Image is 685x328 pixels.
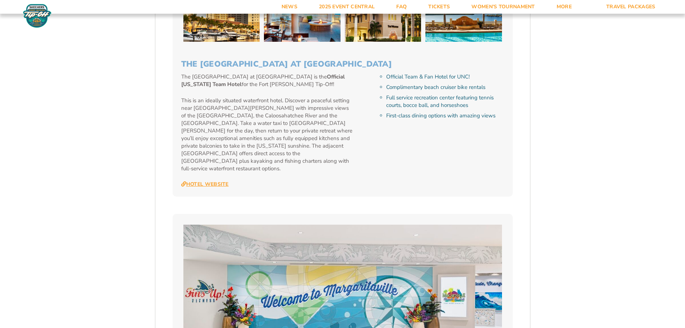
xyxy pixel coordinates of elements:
strong: Official [US_STATE] Team Hotel [181,73,345,88]
li: Full service recreation center featuring tennis courts, bocce ball, and horseshoes [386,94,504,109]
li: Complimentary beach cruiser bike rentals [386,84,504,91]
li: First-class dining options with amazing views [386,112,504,120]
img: Fort Myers Tip-Off [22,4,53,28]
h3: The [GEOGRAPHIC_DATA] at [GEOGRAPHIC_DATA] [181,59,504,69]
li: Official Team & Fan Hotel for UNC! [386,73,504,81]
p: The [GEOGRAPHIC_DATA] at [GEOGRAPHIC_DATA] is the for the Fort [PERSON_NAME] Tip-Off! [181,73,353,88]
a: Hotel Website [181,181,229,188]
p: This is an ideally situated waterfront hotel. Discover a peaceful setting near [GEOGRAPHIC_DATA][... [181,97,353,172]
